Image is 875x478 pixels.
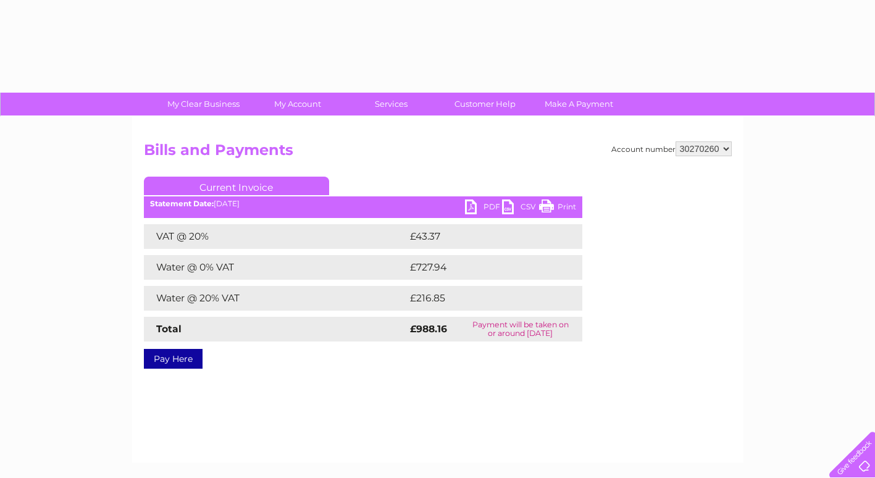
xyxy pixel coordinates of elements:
[246,93,348,115] a: My Account
[340,93,442,115] a: Services
[156,323,182,335] strong: Total
[407,255,560,280] td: £727.94
[153,93,254,115] a: My Clear Business
[410,323,447,335] strong: £988.16
[539,199,576,217] a: Print
[144,224,407,249] td: VAT @ 20%
[434,93,536,115] a: Customer Help
[611,141,732,156] div: Account number
[150,199,214,208] b: Statement Date:
[528,93,630,115] a: Make A Payment
[465,199,502,217] a: PDF
[144,286,407,311] td: Water @ 20% VAT
[144,349,203,369] a: Pay Here
[459,317,582,342] td: Payment will be taken on or around [DATE]
[407,224,557,249] td: £43.37
[502,199,539,217] a: CSV
[144,177,329,195] a: Current Invoice
[144,141,732,165] h2: Bills and Payments
[407,286,559,311] td: £216.85
[144,255,407,280] td: Water @ 0% VAT
[144,199,582,208] div: [DATE]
